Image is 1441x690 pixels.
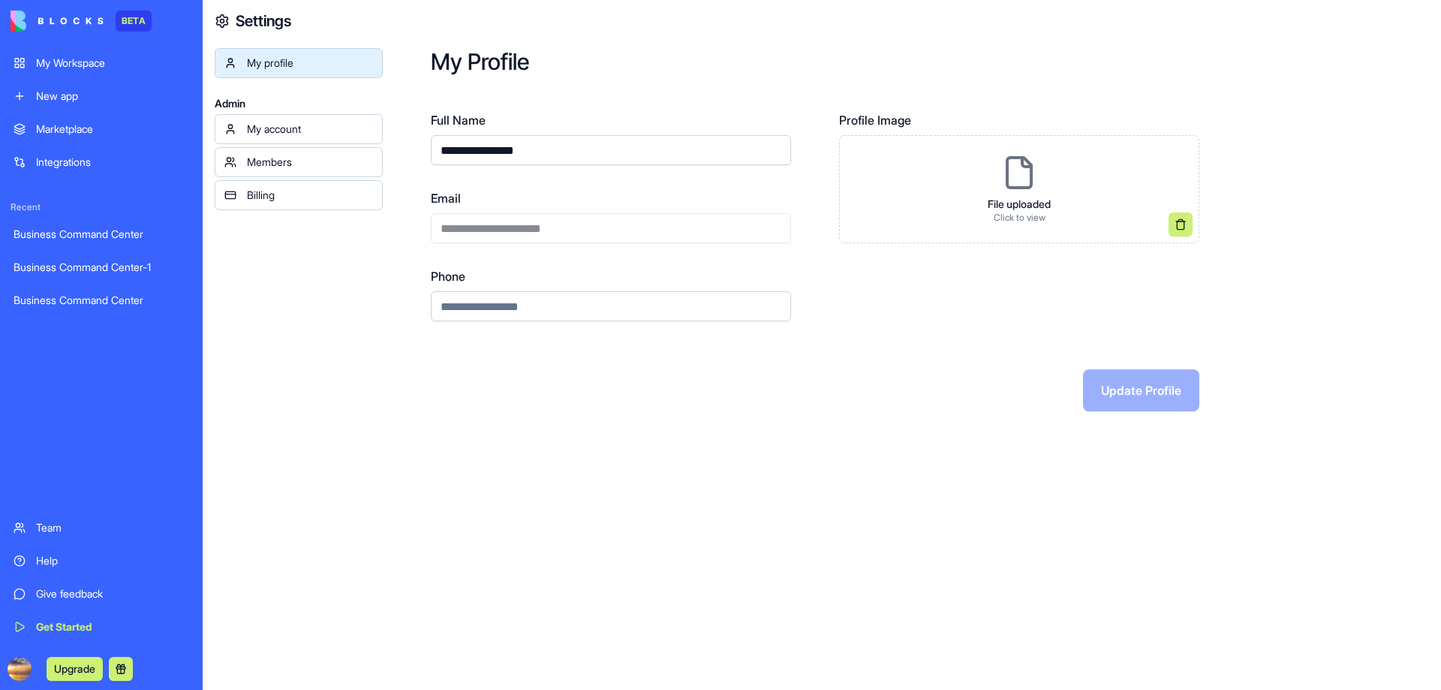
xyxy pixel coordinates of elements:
[36,89,189,104] div: New app
[14,227,189,242] div: Business Command Center
[215,114,383,144] a: My account
[14,293,189,308] div: Business Command Center
[116,11,152,32] div: BETA
[36,155,189,170] div: Integrations
[839,135,1199,243] div: File uploadedClick to view
[215,180,383,210] a: Billing
[36,122,189,137] div: Marketplace
[5,285,198,315] a: Business Command Center
[247,122,373,137] div: My account
[247,188,373,203] div: Billing
[5,546,198,576] a: Help
[47,661,103,676] a: Upgrade
[36,56,189,71] div: My Workspace
[5,252,198,282] a: Business Command Center-1
[36,553,189,568] div: Help
[839,111,1199,129] label: Profile Image
[8,657,32,681] img: ACg8ocITS3TDUYq4AfWM5-F7x6DCDXwDepHSOtlnKrYXL0UZ1VAnXEPBeQ=s96-c
[5,219,198,249] a: Business Command Center
[11,11,152,32] a: BETA
[236,11,291,32] h4: Settings
[47,657,103,681] button: Upgrade
[988,197,1051,212] p: File uploaded
[431,48,1393,75] h2: My Profile
[5,114,198,144] a: Marketplace
[36,586,189,601] div: Give feedback
[5,579,198,609] a: Give feedback
[5,48,198,78] a: My Workspace
[5,612,198,642] a: Get Started
[431,189,791,207] label: Email
[247,155,373,170] div: Members
[431,111,791,129] label: Full Name
[215,147,383,177] a: Members
[215,48,383,78] a: My profile
[215,96,383,111] span: Admin
[988,212,1051,224] p: Click to view
[5,81,198,111] a: New app
[11,11,104,32] img: logo
[431,267,791,285] label: Phone
[5,147,198,177] a: Integrations
[5,513,198,543] a: Team
[14,260,189,275] div: Business Command Center-1
[247,56,373,71] div: My profile
[36,520,189,535] div: Team
[36,619,189,634] div: Get Started
[5,201,198,213] span: Recent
